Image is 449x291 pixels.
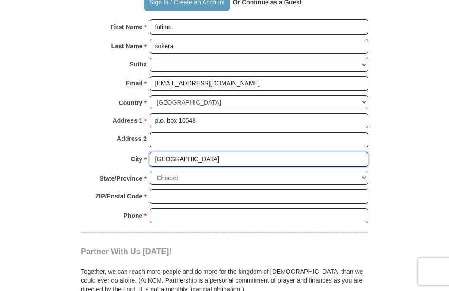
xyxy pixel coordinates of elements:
span: Partner With Us [DATE]! [81,247,172,256]
strong: Email [126,77,142,89]
strong: Country [119,97,143,109]
strong: Phone [124,210,143,222]
strong: Address 1 [113,114,143,127]
strong: Suffix [129,58,147,70]
strong: State/Province [99,172,142,185]
strong: Last Name [111,40,143,52]
strong: First Name [110,21,142,33]
strong: City [131,153,142,165]
strong: Address 2 [117,132,147,145]
strong: ZIP/Postal Code [95,190,143,202]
